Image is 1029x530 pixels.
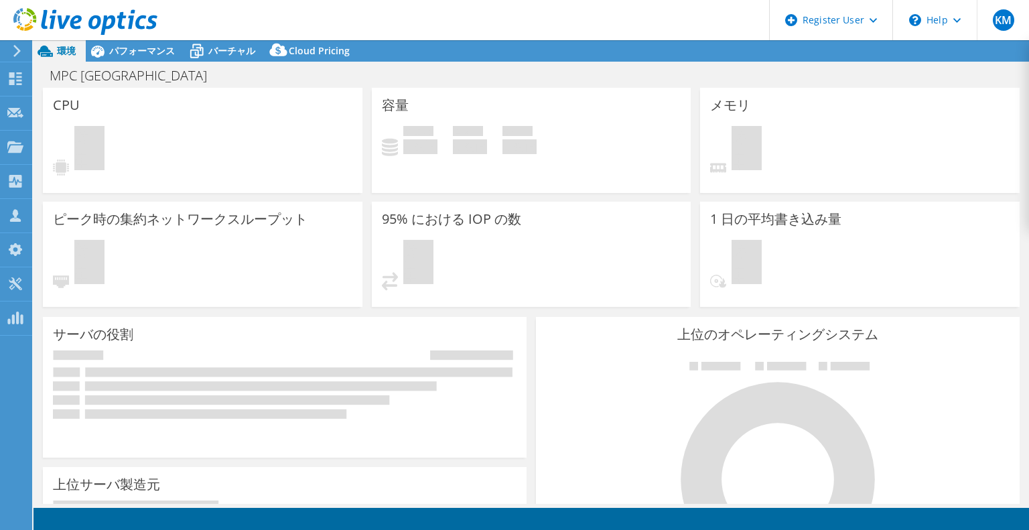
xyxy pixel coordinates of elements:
[732,126,762,174] span: 保留中
[53,98,80,113] h3: CPU
[403,240,433,287] span: 保留中
[208,44,255,57] span: バーチャル
[382,212,521,226] h3: 95% における IOP の数
[403,139,437,154] h4: 0 GiB
[993,9,1014,31] span: KM
[382,98,409,113] h3: 容量
[53,327,133,342] h3: サーバの役割
[289,44,350,57] span: Cloud Pricing
[44,68,228,83] h1: MPC [GEOGRAPHIC_DATA]
[502,139,537,154] h4: 0 GiB
[53,477,160,492] h3: 上位サーバ製造元
[453,139,487,154] h4: 0 GiB
[453,126,483,139] span: 空き
[74,240,105,287] span: 保留中
[502,126,533,139] span: 合計
[109,44,175,57] span: パフォーマンス
[74,126,105,174] span: 保留中
[57,44,76,57] span: 環境
[710,212,841,226] h3: 1 日の平均書き込み量
[710,98,750,113] h3: メモリ
[909,14,921,26] svg: \n
[732,240,762,287] span: 保留中
[53,212,307,226] h3: ピーク時の集約ネットワークスループット
[403,126,433,139] span: 使用済み
[546,327,1010,342] h3: 上位のオペレーティングシステム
